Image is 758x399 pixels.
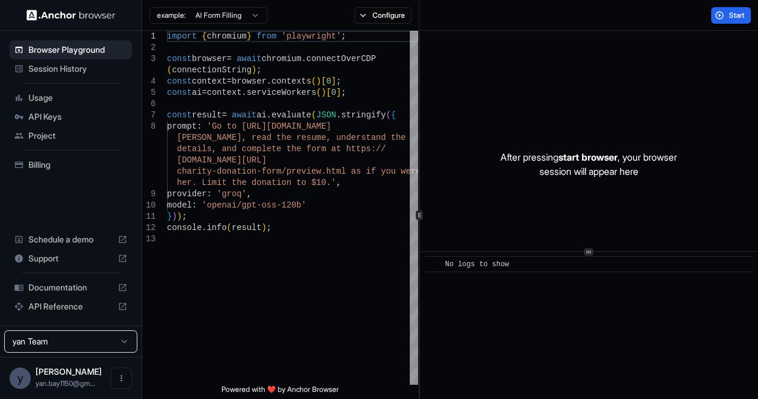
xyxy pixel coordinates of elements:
[202,88,207,97] span: =
[221,385,339,399] span: Powered with ❤️ by Anchor Browser
[500,150,677,178] p: After pressing , your browser session will appear here
[167,88,192,97] span: const
[167,31,197,41] span: import
[28,159,127,171] span: Billing
[246,189,251,199] span: ,
[271,110,311,120] span: evaluate
[207,31,246,41] span: chromium
[431,258,436,270] span: ​
[142,222,156,234] div: 12
[197,122,201,131] span: :
[28,44,127,56] span: Browser Playground
[9,126,132,145] div: Project
[9,40,132,59] div: Browser Playground
[271,76,311,86] span: contexts
[301,54,306,63] span: .
[172,65,251,75] span: connectionString
[192,54,227,63] span: browser
[217,189,246,199] span: 'groq'
[227,54,232,63] span: =
[167,212,172,221] span: }
[142,31,156,42] div: 1
[9,249,132,268] div: Support
[28,282,113,293] span: Documentation
[142,53,156,65] div: 3
[142,211,156,222] div: 11
[9,278,132,297] div: Documentation
[266,223,271,232] span: ;
[182,212,187,221] span: ;
[256,31,277,41] span: from
[167,122,197,131] span: prompt
[177,212,182,221] span: )
[167,189,207,199] span: provider
[207,122,331,131] span: 'Go to [URL][DOMAIN_NAME]
[177,178,336,187] span: her. Limit the donation to $10.'
[177,144,386,154] span: details, and complete the form at https://
[9,297,132,316] div: API Reference
[246,88,316,97] span: serviceWorkers
[28,130,127,142] span: Project
[262,54,301,63] span: chromium
[202,223,207,232] span: .
[28,234,113,245] span: Schedule a demo
[28,111,127,123] span: API Keys
[207,223,227,232] span: info
[336,76,341,86] span: ;
[711,7,751,24] button: Start
[9,368,31,389] div: y
[28,63,127,75] span: Session History
[167,54,192,63] span: const
[311,110,316,120] span: (
[177,133,406,142] span: [PERSON_NAME], read the resume, understand the
[142,42,156,53] div: 2
[207,88,242,97] span: context
[311,76,316,86] span: (
[202,31,207,41] span: {
[242,88,246,97] span: .
[142,189,156,200] div: 9
[341,31,346,41] span: ;
[27,9,115,21] img: Anchor Logo
[192,88,202,97] span: ai
[256,65,261,75] span: ;
[9,107,132,126] div: API Keys
[177,155,266,165] span: [DOMAIN_NAME][URL]
[331,88,336,97] span: 0
[232,110,256,120] span: await
[227,76,232,86] span: =
[167,76,192,86] span: const
[232,76,266,86] span: browser
[321,76,326,86] span: [
[167,200,192,210] span: model
[167,110,192,120] span: const
[142,121,156,132] div: 8
[256,110,266,120] span: ai
[192,76,227,86] span: context
[281,31,341,41] span: 'playwright'
[142,234,156,245] div: 13
[36,366,102,376] span: yan
[227,223,232,232] span: (
[157,11,186,20] span: example:
[729,11,746,20] span: Start
[316,110,336,120] span: JSON
[316,88,321,97] span: (
[316,76,321,86] span: )
[445,260,509,269] span: No logs to show
[9,88,132,107] div: Usage
[9,230,132,249] div: Schedule a demo
[252,65,256,75] span: )
[28,92,127,104] span: Usage
[391,110,396,120] span: {
[142,87,156,98] div: 5
[111,368,132,389] button: Open menu
[341,88,346,97] span: ;
[192,200,197,210] span: :
[237,54,262,63] span: await
[177,167,421,176] span: charity-donation-form/preview.html as if you were
[9,155,132,174] div: Billing
[9,59,132,78] div: Session History
[266,76,271,86] span: .
[326,76,331,86] span: 0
